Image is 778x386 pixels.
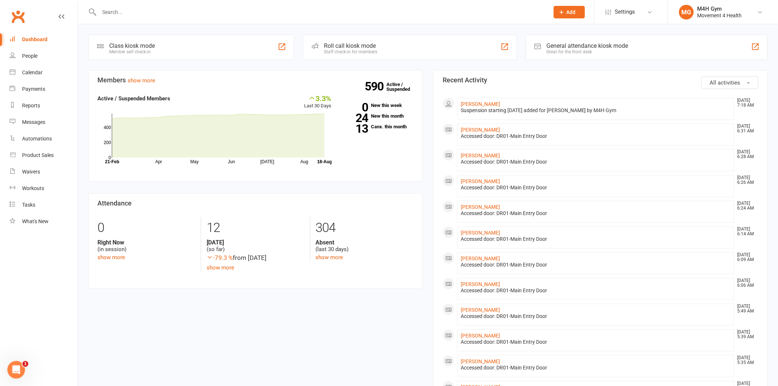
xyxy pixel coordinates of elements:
div: 0 [97,217,195,239]
a: [PERSON_NAME] [461,307,500,313]
div: General attendance kiosk mode [547,42,628,49]
a: show more [97,254,125,261]
div: Accessed door: DR01-Main Entry Door [461,313,731,319]
time: [DATE] 5:49 AM [734,304,758,314]
span: All activities [710,79,740,86]
div: What's New [22,218,49,224]
strong: [DATE] [207,239,304,246]
span: Add [567,9,576,15]
a: Reports [10,97,78,114]
div: Accessed door: DR01-Main Entry Door [461,185,731,191]
div: Accessed door: DR01-Main Entry Door [461,159,731,165]
div: Accessed door: DR01-Main Entry Door [461,287,731,294]
time: [DATE] 6:24 AM [734,201,758,211]
a: 24New this month [343,114,413,118]
a: [PERSON_NAME] [461,358,500,364]
a: What's New [10,213,78,230]
span: -79.3 % [207,254,233,261]
time: [DATE] 5:39 AM [734,330,758,339]
input: Search... [97,7,544,17]
div: Accessed door: DR01-Main Entry Door [461,133,731,139]
time: [DATE] 6:09 AM [734,253,758,262]
div: Workouts [22,185,44,191]
div: Messages [22,119,45,125]
a: Payments [10,81,78,97]
time: [DATE] 5:35 AM [734,355,758,365]
time: [DATE] 6:28 AM [734,150,758,159]
div: Member self check-in [109,49,155,54]
a: Calendar [10,64,78,81]
a: [PERSON_NAME] [461,178,500,184]
div: Payments [22,86,45,92]
div: Tasks [22,202,35,208]
strong: Right Now [97,239,195,246]
div: Product Sales [22,152,54,158]
a: [PERSON_NAME] [461,281,500,287]
strong: 590 [365,81,386,92]
a: Clubworx [9,7,27,26]
h3: Recent Activity [443,76,759,84]
div: Automations [22,136,52,142]
div: Accessed door: DR01-Main Entry Door [461,262,731,268]
h3: Members [97,76,413,84]
div: (last 30 days) [316,239,413,253]
time: [DATE] 6:31 AM [734,124,758,133]
a: Tasks [10,197,78,213]
a: show more [128,77,155,84]
strong: 13 [343,123,368,134]
h3: Attendance [97,200,413,207]
a: 13Canx. this month [343,124,413,129]
div: M4H Gym [697,6,742,12]
time: [DATE] 6:06 AM [734,278,758,288]
div: People [22,53,38,59]
time: [DATE] 7:18 AM [734,98,758,108]
a: Messages [10,114,78,131]
div: Movement 4 Health [697,12,742,19]
a: Dashboard [10,31,78,48]
span: Settings [615,4,635,20]
div: Calendar [22,69,43,75]
div: Accessed door: DR01-Main Entry Door [461,236,731,242]
div: (so far) [207,239,304,253]
a: Waivers [10,164,78,180]
div: Accessed door: DR01-Main Entry Door [461,210,731,217]
div: Class kiosk mode [109,42,155,49]
div: Staff check-in for members [324,49,377,54]
a: Automations [10,131,78,147]
a: [PERSON_NAME] [461,230,500,236]
div: MG [679,5,694,19]
a: [PERSON_NAME] [461,204,500,210]
div: 3.3% [304,94,332,102]
div: Last 30 Days [304,94,332,110]
a: show more [316,254,343,261]
a: Workouts [10,180,78,197]
a: [PERSON_NAME] [461,127,500,133]
div: Great for the front desk [547,49,628,54]
div: Roll call kiosk mode [324,42,377,49]
iframe: Intercom live chat [7,361,25,379]
a: [PERSON_NAME] [461,333,500,339]
time: [DATE] 6:26 AM [734,175,758,185]
div: 304 [316,217,413,239]
strong: 0 [343,102,368,113]
div: Waivers [22,169,40,175]
div: 12 [207,217,304,239]
a: 0New this week [343,103,413,108]
a: [PERSON_NAME] [461,153,500,158]
a: People [10,48,78,64]
a: Product Sales [10,147,78,164]
time: [DATE] 6:14 AM [734,227,758,236]
div: Dashboard [22,36,47,42]
div: Accessed door: DR01-Main Entry Door [461,365,731,371]
strong: Active / Suspended Members [97,95,170,102]
button: Add [554,6,585,18]
span: 1 [22,361,28,367]
div: (in session) [97,239,195,253]
a: [PERSON_NAME] [461,101,500,107]
strong: Absent [316,239,413,246]
a: [PERSON_NAME] [461,255,500,261]
button: All activities [702,76,759,89]
a: show more [207,264,234,271]
div: Suspension starting [DATE] added for [PERSON_NAME] by M4H Gym [461,107,731,114]
div: from [DATE] [207,253,304,263]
